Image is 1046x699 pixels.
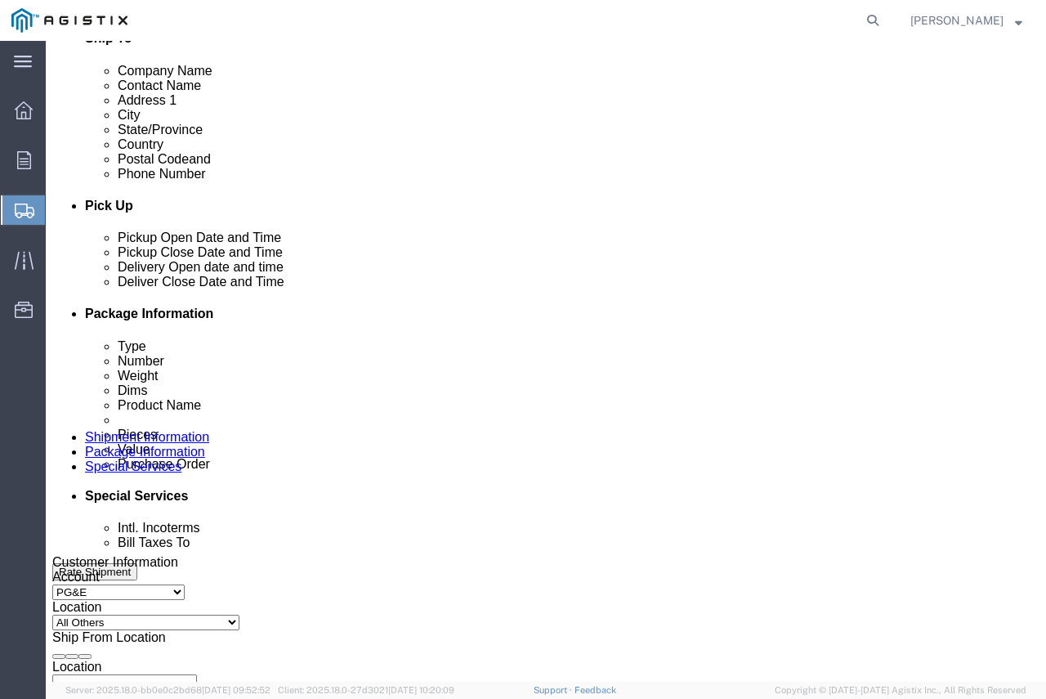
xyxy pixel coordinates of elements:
[910,11,1023,30] button: [PERSON_NAME]
[46,41,1046,682] iframe: FS Legacy Container
[11,8,127,33] img: logo
[574,685,616,695] a: Feedback
[388,685,454,695] span: [DATE] 10:20:09
[910,11,1004,29] span: Trevor Burns
[202,685,270,695] span: [DATE] 09:52:52
[534,685,574,695] a: Support
[278,685,454,695] span: Client: 2025.18.0-27d3021
[775,683,1026,697] span: Copyright © [DATE]-[DATE] Agistix Inc., All Rights Reserved
[65,685,270,695] span: Server: 2025.18.0-bb0e0c2bd68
